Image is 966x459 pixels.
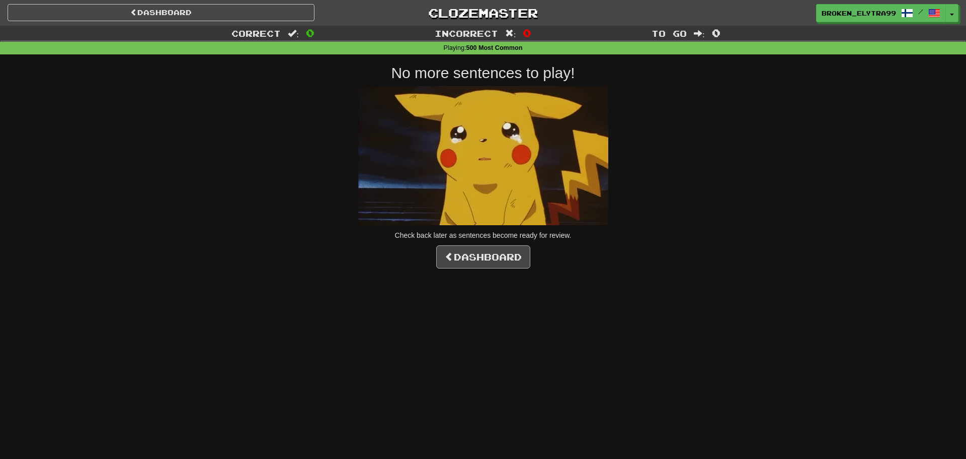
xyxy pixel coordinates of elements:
p: Check back later as sentences become ready for review. [196,230,770,240]
span: : [288,29,299,38]
span: Broken_Elytra993 [822,9,896,18]
a: Broken_Elytra993 / [816,4,946,22]
span: : [505,29,516,38]
span: To go [652,28,687,38]
a: Clozemaster [330,4,636,22]
span: 0 [523,27,531,39]
span: 0 [712,27,720,39]
a: Dashboard [8,4,314,21]
h2: No more sentences to play! [196,64,770,81]
a: Dashboard [436,245,530,269]
span: Correct [231,28,281,38]
img: sad-pikachu.gif [358,86,608,225]
strong: 500 Most Common [466,44,522,51]
span: : [694,29,705,38]
span: Incorrect [435,28,498,38]
span: 0 [306,27,314,39]
span: / [918,8,923,15]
